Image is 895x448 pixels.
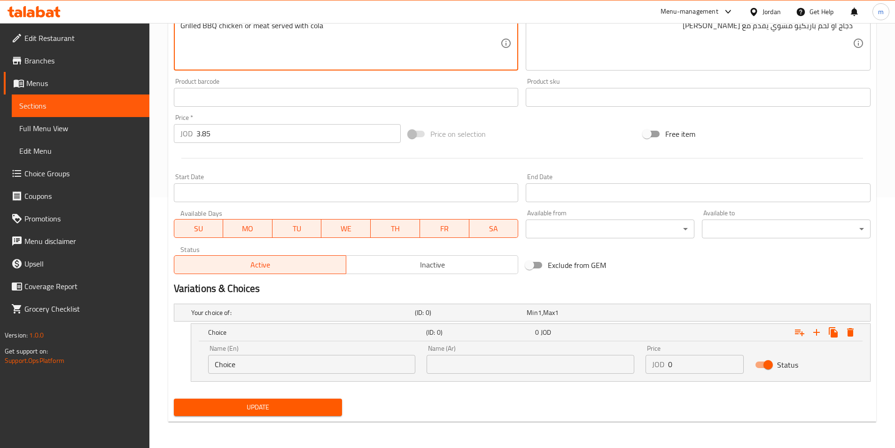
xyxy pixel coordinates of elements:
span: Promotions [24,213,142,224]
textarea: Grilled BBQ chicken or meat served with cola [180,21,501,66]
span: MO [227,222,269,236]
button: TH [371,219,420,238]
a: Coupons [4,185,149,207]
span: Free item [665,128,695,140]
span: JOD [541,326,551,338]
span: 1 [555,307,559,319]
span: FR [424,222,466,236]
span: Max [543,307,555,319]
a: Support.OpsPlatform [5,354,64,367]
span: Update [181,401,335,413]
span: Coverage Report [24,281,142,292]
span: Menu disclaimer [24,236,142,247]
input: Please enter product barcode [174,88,519,107]
span: Upsell [24,258,142,269]
input: Please enter product sku [526,88,871,107]
h5: (ID: 0) [415,308,523,317]
p: JOD [652,359,664,370]
button: Clone new choice [825,324,842,341]
h5: Choice [208,328,422,337]
a: Upsell [4,252,149,275]
button: SU [174,219,224,238]
span: 1 [538,307,542,319]
a: Grocery Checklist [4,298,149,320]
div: ​ [526,220,694,238]
button: Active [174,255,346,274]
span: Menus [26,78,142,89]
span: Full Menu View [19,123,142,134]
a: Menus [4,72,149,94]
div: Menu-management [661,6,718,17]
div: Jordan [763,7,781,17]
a: Edit Restaurant [4,27,149,49]
span: Inactive [350,258,514,272]
span: m [878,7,884,17]
a: Sections [12,94,149,117]
h2: Variations & Choices [174,282,871,296]
div: ​ [702,220,871,238]
span: Active [178,258,342,272]
button: Inactive [346,255,518,274]
div: Expand [191,324,870,341]
span: TH [374,222,416,236]
button: FR [420,219,469,238]
span: Edit Restaurant [24,32,142,44]
button: SA [469,219,519,238]
textarea: دجاج أو لحم باربكيو مشوي يقدم مع [PERSON_NAME] [532,21,853,66]
button: Add choice group [791,324,808,341]
input: Please enter price [668,355,744,374]
span: Get support on: [5,345,48,357]
span: SA [473,222,515,236]
a: Menu disclaimer [4,230,149,252]
input: Enter name Ar [427,355,634,374]
span: Version: [5,329,28,341]
span: Choice Groups [24,168,142,179]
input: Please enter price [196,124,401,143]
span: Sections [19,100,142,111]
span: Branches [24,55,142,66]
span: TU [276,222,318,236]
span: 0 [535,326,539,338]
span: Edit Menu [19,145,142,157]
button: TU [272,219,322,238]
p: JOD [180,128,193,139]
span: Status [777,359,798,370]
span: 1.0.0 [29,329,44,341]
div: Expand [174,304,870,321]
button: WE [321,219,371,238]
span: Exclude from GEM [548,259,606,271]
a: Full Menu View [12,117,149,140]
a: Branches [4,49,149,72]
h5: Your choice of: [191,308,411,317]
a: Choice Groups [4,162,149,185]
button: MO [223,219,272,238]
span: Price on selection [430,128,486,140]
button: Update [174,399,342,416]
a: Promotions [4,207,149,230]
span: Coupons [24,190,142,202]
button: Delete Choice [842,324,859,341]
div: , [527,308,635,317]
button: Add new choice [808,324,825,341]
a: Edit Menu [12,140,149,162]
span: SU [178,222,220,236]
span: Grocery Checklist [24,303,142,314]
input: Enter name En [208,355,416,374]
span: WE [325,222,367,236]
span: Min [527,307,537,319]
h5: (ID: 0) [426,328,531,337]
a: Coverage Report [4,275,149,298]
